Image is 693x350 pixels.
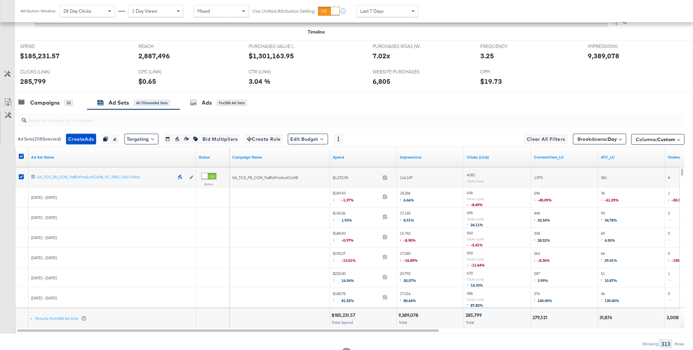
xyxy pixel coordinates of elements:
div: Results from208 Ad Sets [30,308,88,329]
span: FREQUENCY [480,43,530,50]
span: ↑ [601,257,605,262]
span: ↑ [601,217,605,222]
span: 69 [601,231,616,244]
div: $19.73 [480,76,502,86]
button: Create Rule [245,134,283,144]
span: ↑ [467,302,471,307]
span: 32.54% [538,218,551,223]
sub: Clicks (Link) [467,217,484,221]
div: 6,805 [373,76,390,86]
span: CTR (LINK) [249,69,299,75]
span: 448 [534,211,551,224]
div: Ad Sets ( 208 Selected) [18,136,61,142]
span: Total [399,320,407,325]
span: SA_TCS_FB_CON_TrafficProductCellB [232,175,298,180]
span: ↓ [333,257,342,262]
span: 8.91% [404,218,415,223]
span: 1 Day Views [132,8,157,14]
span: ↑ [333,217,342,222]
span: 10.87% [605,278,618,283]
span: 1 [668,190,686,204]
div: 3.04 % [249,76,270,86]
span: Clear All Filters [527,135,565,143]
span: 592 [467,250,473,255]
span: ↑ [601,297,605,302]
span: 0 [668,291,674,305]
span: Columns: [636,136,675,143]
span: ↑ [333,277,342,282]
span: 93 [601,211,618,224]
span: 246 [534,190,552,204]
span: CPM [480,69,530,75]
span: ↓ [534,257,538,262]
span: [DATE] - [DATE] [31,235,57,240]
span: 46 [601,291,620,305]
span: 4.55% [605,238,616,243]
span: ↓ [467,201,471,207]
span: 560 [467,230,473,235]
span: ↓ [601,197,605,202]
span: 287 [534,271,549,285]
span: 276 [534,291,553,305]
span: [DATE] - [DATE] [31,295,57,300]
span: 6.66% [404,197,415,202]
span: ↔ [668,297,674,302]
button: Edit Budget [288,134,328,144]
div: 3,008 [667,314,681,321]
span: 24.11% [471,222,484,227]
div: SA_TCS_FB_CON_TrafficProductCellB_VC_PRO_UGCVideo [37,174,174,180]
div: for 208 Ad Sets [217,100,247,106]
div: Attribution Window: [20,9,56,13]
span: -50.00% [672,197,686,202]
span: ↓ [467,262,471,267]
span: [DATE] - [DATE] [31,255,57,260]
span: 87.82% [471,303,484,308]
div: Rows [674,342,685,346]
span: 0 [668,231,674,244]
span: ↓ [534,197,538,202]
span: ↑ [534,237,538,242]
span: ↓ [400,257,404,262]
span: [DATE] - [DATE] [31,215,57,220]
button: CreateAds [66,134,96,144]
sub: Clicks (Link) [467,197,484,201]
span: 0 [668,251,688,265]
span: 51 [601,271,618,285]
span: 34.78% [605,218,618,223]
span: -5.41% [471,242,483,247]
span: 16.54% [342,278,360,283]
span: 670 [467,271,473,276]
div: Timeline [308,29,325,35]
a: The number of clicks on links appearing on your ad or Page that direct people to your sites off F... [467,155,528,160]
span: ↓ [668,257,672,262]
span: WEBSITE PURCHASES [373,69,423,75]
div: Campaigns [30,99,60,107]
div: 285,799 [465,312,484,318]
span: 15,742 [400,231,416,244]
span: ↑ [467,222,471,227]
a: Your campaign name. [232,155,327,160]
span: 695 [467,210,473,215]
input: Search Ad Set Name, ID or Objective [26,111,623,124]
span: 4,051 [467,172,476,177]
div: 9,389,078 [588,51,619,61]
span: -45.09% [538,197,552,202]
span: ↓ [668,197,672,202]
span: ↓ [333,197,342,202]
span: 1,973 [534,175,543,180]
button: Clear All Filters [524,134,568,144]
div: 9,389,078 [398,312,420,318]
span: -13.51% [342,258,361,263]
div: 7.02x [373,51,390,61]
span: ↑ [534,277,538,282]
span: ↑ [333,297,342,302]
span: $1,272.95 [333,175,380,180]
span: 116,147 [400,175,413,180]
span: ↓ [333,237,342,242]
a: ContentView_LC [534,155,595,160]
span: $192.06 [333,211,380,224]
span: 28 Day Clicks [63,8,91,14]
button: Bid Multipliers [200,134,240,144]
button: Breakdowns:Day [573,134,626,144]
span: -11.64% [471,262,485,268]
